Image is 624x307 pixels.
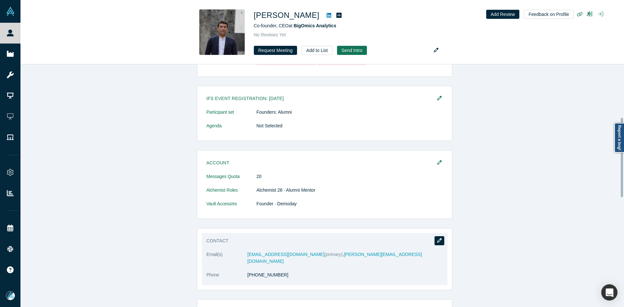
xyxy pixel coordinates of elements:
button: Request Meeting [254,46,297,55]
a: Report a bug! [614,123,624,153]
a: [PHONE_NUMBER] [247,272,288,277]
dd: Alchemist 26 · Alumni Mentor [256,187,443,194]
dd: , [247,251,443,265]
h3: Contact [206,237,434,244]
span: Co-founder, CEO at [254,23,336,28]
a: BigOmics Analytics [293,23,336,28]
dt: Participant set [206,109,256,122]
span: (primary) [324,252,343,257]
img: Alchemist Vault Logo [6,7,15,16]
dt: Registration Status [206,58,256,72]
dt: Phone [206,272,247,285]
dt: Alchemist Roles [206,187,256,200]
dt: Email(s) [206,251,247,272]
button: Send Intro [337,46,367,55]
dt: Agenda [206,122,256,136]
dd: Not Selected [256,122,443,129]
dd: Founders: Alumni [256,109,443,116]
dt: Messages Quota [206,173,256,187]
h3: Account [206,160,434,166]
img: Mia Scott's Account [6,291,15,300]
h3: IFS Event Registration: [DATE] [206,95,434,102]
span: No Reviews Yet [254,32,286,37]
a: [EMAIL_ADDRESS][DOMAIN_NAME] [247,252,324,257]
dd: 20 [256,173,443,180]
button: Feedback on Profile [524,10,574,19]
dd: Founder · Demoday [256,200,443,207]
img: Murat Akhmedov's Profile Image [199,9,245,55]
dt: Vault Access/es [206,200,256,214]
button: Add to List [302,46,332,55]
h1: [PERSON_NAME] [254,9,319,21]
button: Add Review [486,10,520,19]
a: [PERSON_NAME][EMAIL_ADDRESS][DOMAIN_NAME] [247,252,422,264]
